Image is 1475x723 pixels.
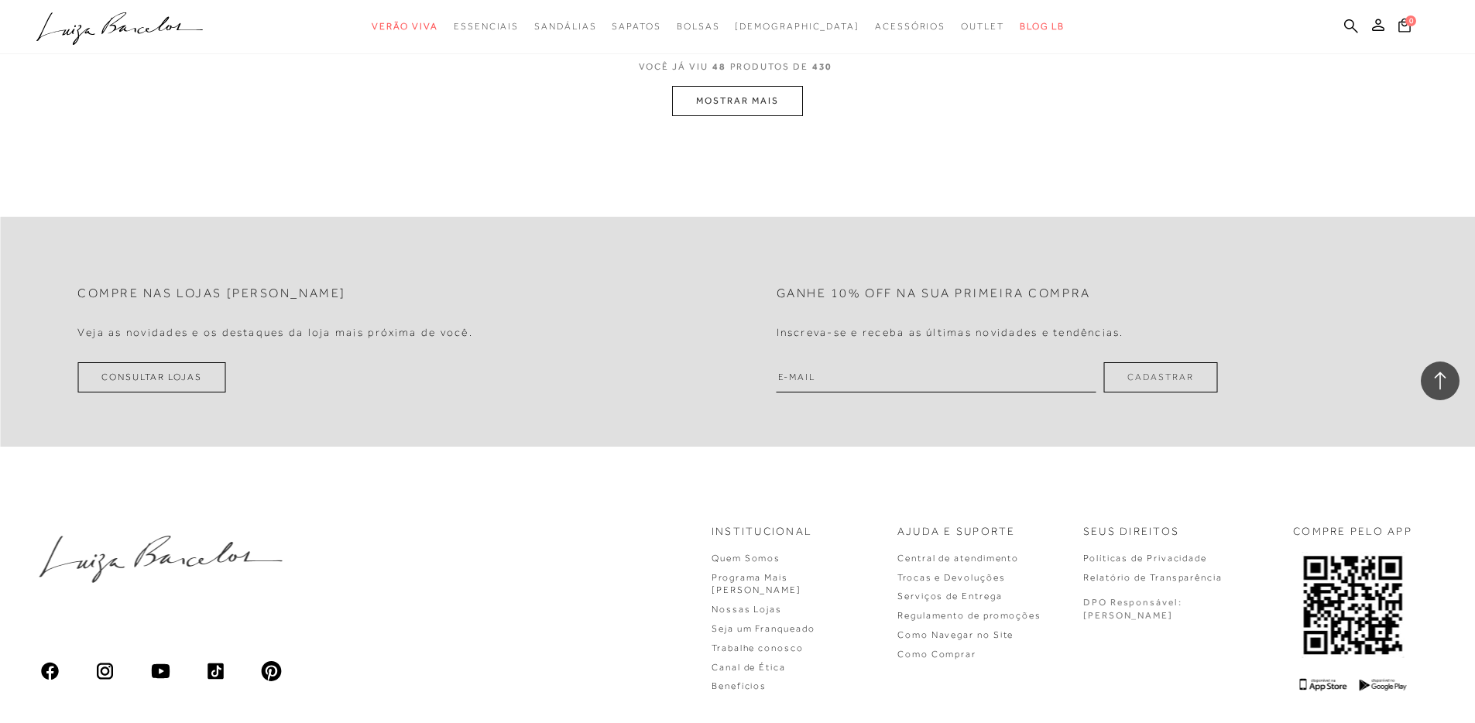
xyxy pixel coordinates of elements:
[712,680,767,691] a: Benefícios
[777,326,1124,339] h4: Inscreva-se e receba as últimas novidades e tendências.
[712,662,786,673] a: Canal de Ética
[672,86,802,116] button: MOSTRAR MAIS
[897,524,1016,540] p: Ajuda e Suporte
[94,660,116,682] img: instagram_material_outline
[612,12,660,41] a: categoryNavScreenReaderText
[875,12,945,41] a: categoryNavScreenReaderText
[777,362,1096,392] input: E-mail
[149,660,171,682] img: youtube_material_rounded
[961,21,1004,32] span: Outlet
[712,572,801,596] a: Programa Mais [PERSON_NAME]
[712,642,804,653] a: Trabalhe conosco
[77,362,226,392] a: Consultar Lojas
[39,536,282,583] img: luiza-barcelos.png
[897,572,1005,583] a: Trocas e Devoluções
[712,61,726,72] span: 48
[897,649,976,660] a: Como Comprar
[612,21,660,32] span: Sapatos
[372,12,438,41] a: categoryNavScreenReaderText
[454,12,519,41] a: categoryNavScreenReaderText
[961,12,1004,41] a: categoryNavScreenReaderText
[77,326,473,339] h4: Veja as novidades e os destaques da loja mais próxima de você.
[677,12,720,41] a: categoryNavScreenReaderText
[372,21,438,32] span: Verão Viva
[1302,552,1404,658] img: QRCODE
[77,286,346,301] h2: Compre nas lojas [PERSON_NAME]
[735,12,859,41] a: noSubCategoriesText
[812,61,833,72] span: 430
[534,21,596,32] span: Sandálias
[712,553,780,564] a: Quem Somos
[1020,21,1065,32] span: BLOG LB
[534,12,596,41] a: categoryNavScreenReaderText
[897,553,1019,564] a: Central de atendimento
[897,591,1002,601] a: Serviços de Entrega
[897,629,1014,640] a: Como Navegar no Site
[1359,678,1406,691] img: Google Play Logo
[735,21,859,32] span: [DEMOGRAPHIC_DATA]
[712,623,815,634] a: Seja um Franqueado
[1293,524,1412,540] p: COMPRE PELO APP
[1083,524,1179,540] p: Seus Direitos
[205,660,227,682] img: tiktok
[677,21,720,32] span: Bolsas
[260,660,282,682] img: pinterest_ios_filled
[454,21,519,32] span: Essenciais
[1394,17,1415,38] button: 0
[1083,596,1182,622] p: DPO Responsável: [PERSON_NAME]
[1083,572,1223,583] a: Relatório de Transparência
[712,604,782,615] a: Nossas Lojas
[1020,12,1065,41] a: BLOG LB
[1405,15,1416,26] span: 0
[777,286,1091,301] h2: Ganhe 10% off na sua primeira compra
[1083,553,1207,564] a: Políticas de Privacidade
[1103,362,1217,392] button: Cadastrar
[712,524,812,540] p: Institucional
[639,61,837,72] span: VOCÊ JÁ VIU PRODUTOS DE
[39,660,60,682] img: facebook_ios_glyph
[875,21,945,32] span: Acessórios
[1299,678,1346,691] img: App Store Logo
[897,610,1041,621] a: Regulamento de promoções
